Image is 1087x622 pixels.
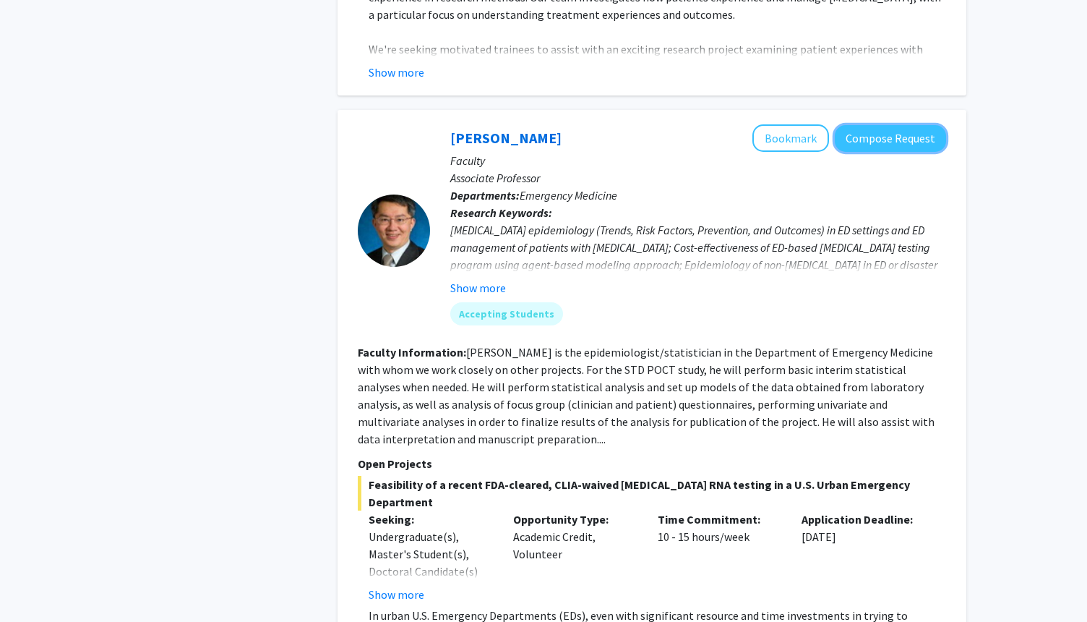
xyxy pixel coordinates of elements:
[11,557,61,611] iframe: Chat
[369,41,946,75] p: We're seeking motivated trainees to assist with an exciting research project examining patient ex...
[369,586,424,603] button: Show more
[647,511,791,603] div: 10 - 15 hours/week
[450,205,552,220] b: Research Keywords:
[450,221,946,291] div: [MEDICAL_DATA] epidemiology (Trends, Risk Factors, Prevention, and Outcomes) in ED settings and E...
[369,528,491,615] div: Undergraduate(s), Master's Student(s), Doctoral Candidate(s) (PhD, MD, DMD, PharmD, etc.)
[358,345,935,446] fg-read-more: [PERSON_NAME] is the epidemiologist/statistician in the Department of Emergency Medicine with who...
[358,476,946,511] span: Feasibility of a recent FDA-cleared, CLIA-waived [MEDICAL_DATA] RNA testing in a U.S. Urban Emerg...
[358,345,466,359] b: Faculty Information:
[658,511,781,528] p: Time Commitment:
[450,279,506,297] button: Show more
[450,302,563,325] mat-chip: Accepting Students
[835,125,946,152] button: Compose Request to Yu-Hsiang Hsieh
[450,188,520,203] b: Departments:
[513,511,636,528] p: Opportunity Type:
[358,455,946,472] p: Open Projects
[450,152,946,169] p: Faculty
[369,511,491,528] p: Seeking:
[450,169,946,187] p: Associate Professor
[752,124,829,152] button: Add Yu-Hsiang Hsieh to Bookmarks
[520,188,617,203] span: Emergency Medicine
[369,64,424,81] button: Show more
[802,511,924,528] p: Application Deadline:
[791,511,935,603] div: [DATE]
[502,511,647,603] div: Academic Credit, Volunteer
[450,129,562,147] a: [PERSON_NAME]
